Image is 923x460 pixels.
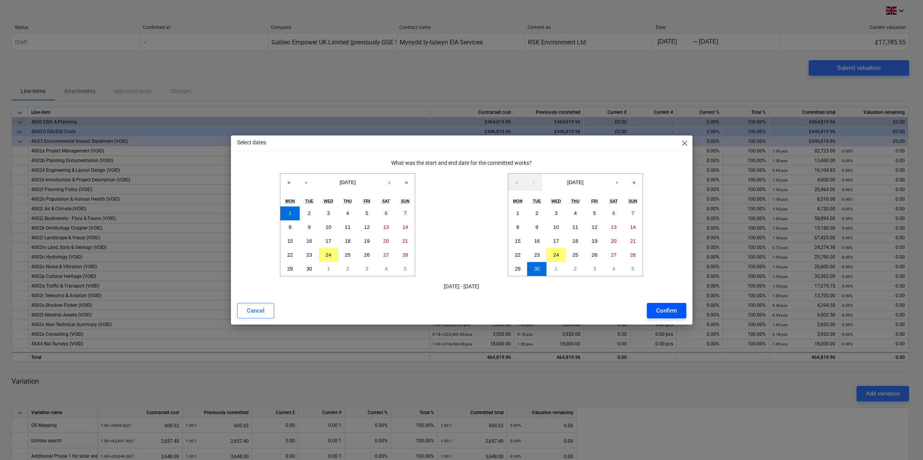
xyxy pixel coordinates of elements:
abbr: Wednesday [324,199,333,203]
button: September 13, 2025 [604,220,623,234]
p: [DATE] - [DATE] [237,282,686,291]
button: September 9, 2025 [300,220,319,234]
button: « [508,174,525,191]
abbr: September 16, 2025 [534,238,540,244]
button: September 23, 2025 [300,248,319,262]
button: September 12, 2025 [357,220,377,234]
button: September 26, 2025 [357,248,377,262]
button: September 11, 2025 [566,220,585,234]
abbr: September 23, 2025 [534,252,540,258]
abbr: September 4, 2025 [574,210,577,216]
button: September 27, 2025 [377,248,396,262]
abbr: Friday [591,199,598,203]
abbr: October 1, 2025 [555,266,557,272]
abbr: October 4, 2025 [385,266,387,272]
button: September 1, 2025 [508,206,528,220]
abbr: October 5, 2025 [404,266,407,272]
button: September 14, 2025 [623,220,643,234]
button: September 24, 2025 [546,248,566,262]
button: September 29, 2025 [280,262,300,276]
abbr: September 6, 2025 [612,210,615,216]
abbr: Friday [363,199,370,203]
button: September 22, 2025 [280,248,300,262]
button: September 24, 2025 [319,248,338,262]
abbr: September 15, 2025 [515,238,521,244]
button: September 9, 2025 [527,220,546,234]
button: September 2, 2025 [527,206,546,220]
button: September 20, 2025 [377,234,396,248]
abbr: September 2, 2025 [536,210,538,216]
button: Confirm [647,303,686,318]
abbr: September 9, 2025 [536,224,538,230]
abbr: September 10, 2025 [553,224,559,230]
abbr: September 29, 2025 [515,266,521,272]
button: ‹ [297,174,314,191]
abbr: September 5, 2025 [593,210,596,216]
abbr: September 22, 2025 [515,252,521,258]
button: September 1, 2025 [280,206,300,220]
abbr: September 14, 2025 [630,224,636,230]
span: [DATE] [567,179,584,185]
abbr: October 3, 2025 [593,266,596,272]
abbr: October 4, 2025 [612,266,615,272]
abbr: September 5, 2025 [365,210,368,216]
button: September 26, 2025 [585,248,604,262]
button: September 17, 2025 [319,234,338,248]
button: September 8, 2025 [280,220,300,234]
button: September 5, 2025 [357,206,377,220]
button: September 3, 2025 [546,206,566,220]
abbr: September 20, 2025 [611,238,617,244]
button: October 2, 2025 [566,262,585,276]
button: September 25, 2025 [338,248,357,262]
button: September 4, 2025 [566,206,585,220]
abbr: September 3, 2025 [327,210,330,216]
abbr: September 17, 2025 [553,238,559,244]
button: September 28, 2025 [623,248,643,262]
abbr: September 18, 2025 [572,238,578,244]
abbr: September 26, 2025 [592,252,597,258]
button: ‹ [525,174,542,191]
abbr: September 17, 2025 [326,238,331,244]
abbr: September 8, 2025 [288,224,291,230]
abbr: Monday [513,199,523,203]
abbr: Thursday [571,199,580,203]
button: October 5, 2025 [623,262,643,276]
abbr: September 25, 2025 [572,252,578,258]
abbr: September 13, 2025 [611,224,617,230]
abbr: September 14, 2025 [402,224,408,230]
button: September 18, 2025 [338,234,357,248]
button: September 21, 2025 [623,234,643,248]
button: October 4, 2025 [604,262,623,276]
button: September 12, 2025 [585,220,604,234]
button: October 1, 2025 [546,262,566,276]
button: » [626,174,643,191]
button: September 27, 2025 [604,248,623,262]
abbr: Tuesday [533,199,541,203]
button: [DATE] [314,174,381,191]
button: September 25, 2025 [566,248,585,262]
abbr: September 24, 2025 [326,252,331,258]
button: September 15, 2025 [280,234,300,248]
button: September 2, 2025 [300,206,319,220]
abbr: September 19, 2025 [592,238,597,244]
button: Cancel [237,303,274,318]
abbr: October 3, 2025 [365,266,368,272]
p: What was the start and end date for the committed works? [237,159,686,167]
abbr: September 4, 2025 [346,210,349,216]
button: September 10, 2025 [546,220,566,234]
abbr: September 6, 2025 [385,210,387,216]
div: Cancel [247,306,265,316]
abbr: September 11, 2025 [572,224,578,230]
button: September 23, 2025 [527,248,546,262]
button: September 14, 2025 [395,220,415,234]
abbr: Wednesday [551,199,561,203]
abbr: October 5, 2025 [631,266,634,272]
abbr: September 28, 2025 [630,252,636,258]
abbr: October 1, 2025 [327,266,330,272]
abbr: September 20, 2025 [383,238,389,244]
button: September 17, 2025 [546,234,566,248]
abbr: September 11, 2025 [345,224,351,230]
abbr: September 22, 2025 [287,252,293,258]
abbr: September 1, 2025 [516,210,519,216]
abbr: September 7, 2025 [404,210,407,216]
